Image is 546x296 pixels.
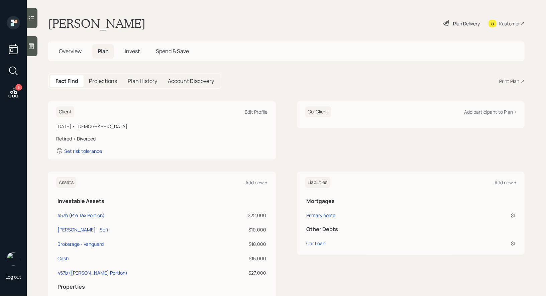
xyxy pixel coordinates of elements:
[307,212,336,219] div: Primary home
[48,16,145,31] h1: [PERSON_NAME]
[246,179,268,186] div: Add new +
[464,109,517,115] div: Add participant to Plan +
[58,284,266,290] h5: Properties
[58,198,266,204] h5: Investable Assets
[5,274,21,280] div: Log out
[56,106,74,117] h6: Client
[58,240,104,248] div: Brokerage - Vanguard
[89,78,117,84] h5: Projections
[307,240,326,247] div: Car Loan
[221,226,266,233] div: $10,000
[479,212,515,219] div: $1
[59,47,82,55] span: Overview
[156,47,189,55] span: Spend & Save
[58,255,69,262] div: Cash
[56,123,268,130] div: [DATE] • [DEMOGRAPHIC_DATA]
[7,252,20,266] img: treva-nostdahl-headshot.png
[221,255,266,262] div: $15,000
[58,226,108,233] div: [PERSON_NAME] - Sofi
[305,177,330,188] h6: Liabilities
[307,198,516,204] h5: Mortgages
[168,78,214,84] h5: Account Discovery
[221,212,266,219] div: $22,000
[15,84,22,91] div: 6
[221,240,266,248] div: $18,000
[221,269,266,276] div: $27,000
[305,106,331,117] h6: Co-Client
[64,148,102,154] div: Set risk tolerance
[499,78,519,85] div: Print Plan
[128,78,157,84] h5: Plan History
[98,47,109,55] span: Plan
[58,212,105,219] div: 457b (Pre Tax Portion)
[56,135,268,142] div: Retired • Divorced
[56,177,76,188] h6: Assets
[307,226,516,232] h5: Other Debts
[56,78,78,84] h5: Fact Find
[58,269,127,276] div: 457b ([PERSON_NAME] Portion)
[479,240,515,247] div: $1
[453,20,480,27] div: Plan Delivery
[495,179,517,186] div: Add new +
[245,109,268,115] div: Edit Profile
[125,47,140,55] span: Invest
[499,20,520,27] div: Kustomer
